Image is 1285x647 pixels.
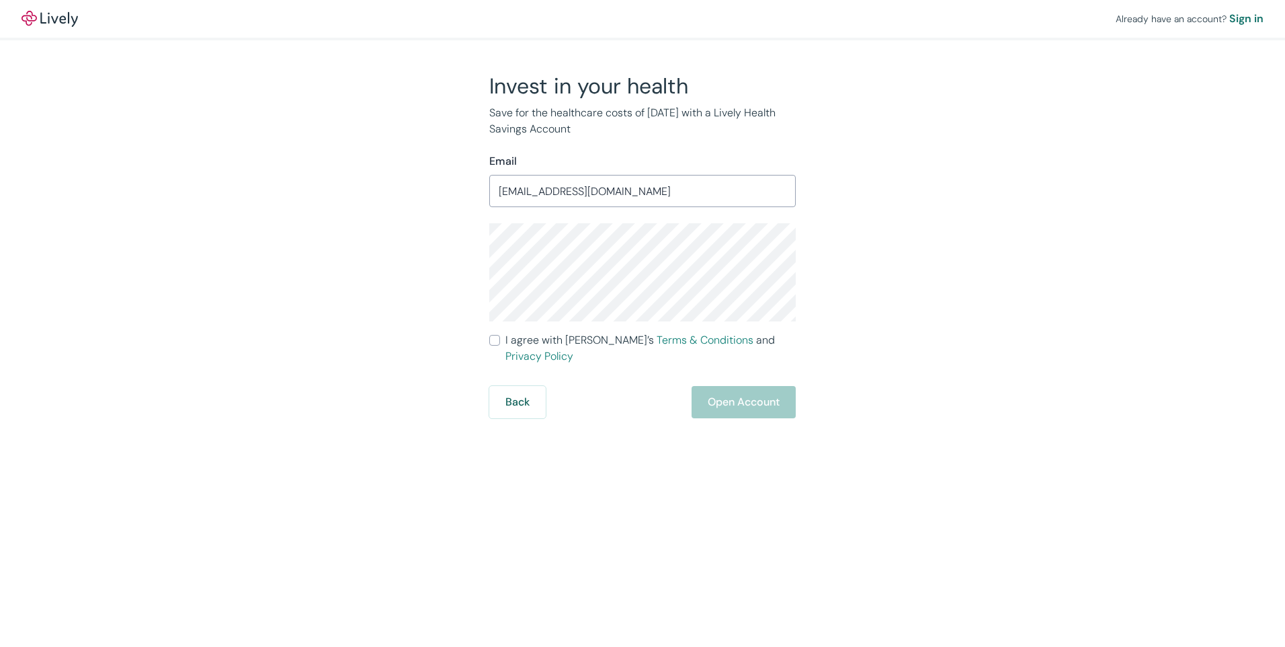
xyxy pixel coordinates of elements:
div: Already have an account? [1116,11,1263,27]
img: Lively [22,11,78,27]
p: Save for the healthcare costs of [DATE] with a Lively Health Savings Account [489,105,796,137]
a: LivelyLively [22,11,78,27]
a: Sign in [1229,11,1263,27]
span: I agree with [PERSON_NAME]’s and [505,332,796,365]
label: Email [489,153,517,169]
a: Terms & Conditions [657,333,753,347]
button: Back [489,386,546,418]
h2: Invest in your health [489,73,796,100]
a: Privacy Policy [505,349,573,363]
